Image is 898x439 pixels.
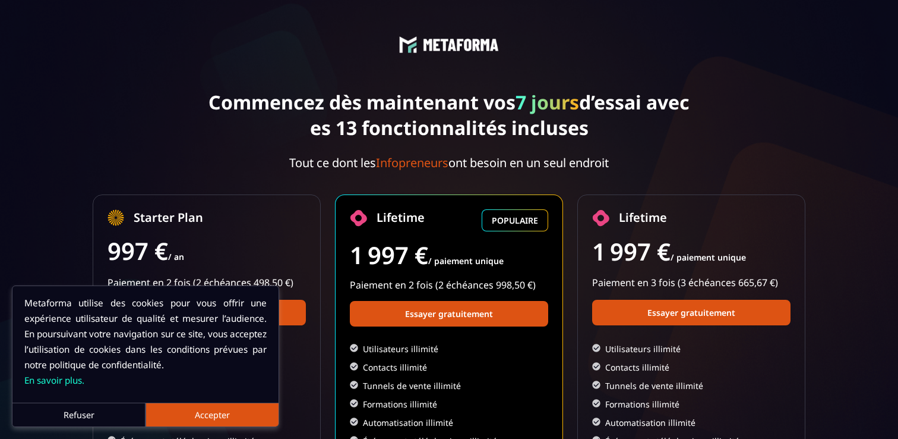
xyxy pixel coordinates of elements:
button: Accepter [146,403,279,427]
span: 1 997 € [592,235,671,268]
span: Infopreneurs [376,155,448,171]
img: checked [350,344,358,352]
p: Paiement en 3 fois (3 échéances 665,67 €) [592,276,791,289]
a: Essayer gratuitement [350,301,548,327]
li: Utilisateurs illimité [592,343,791,355]
p: Tout ce dont les ont besoin en un seul endroit [93,155,805,171]
span: POPULAIRE [492,215,538,226]
span: / an [168,251,184,262]
a: Essayer gratuitement [592,300,791,325]
img: checked [350,381,358,389]
span: 1 997 € [350,239,428,271]
p: es 13 fonctionnalités incluses [93,115,805,140]
span: Lifetime [377,209,425,231]
li: Formations illimité [350,399,548,410]
img: checked [592,418,600,426]
p: Paiement en 2 fois (2 échéances 998,50 €) [350,278,548,291]
li: Formations illimité [592,399,791,410]
p: Paiement en 2 fois (2 échéances 498,50 €) [107,276,306,289]
li: Tunnels de vente illimité [350,380,548,391]
span: 7 jours [516,89,579,115]
li: Tunnels de vente illimité [592,380,791,391]
li: Contacts illimité [592,362,791,373]
span: / paiement unique [671,252,746,263]
button: Refuser [12,403,146,427]
li: Automatisation illimité [350,417,548,428]
img: checked [350,399,358,407]
span: 997 € [107,234,168,267]
img: checked [350,418,358,426]
img: logo [399,36,417,54]
li: Automatisation illimité [592,417,791,428]
span: Lifetime [619,209,667,227]
img: logo [423,39,499,51]
img: checked [592,362,600,371]
img: checked [592,399,600,407]
li: Utilisateurs illimité [350,343,548,355]
span: / paiement unique [428,255,504,266]
p: Metaforma utilise des cookies pour vous offrir une expérience utilisateur de qualité et mesurer l... [24,295,267,388]
img: checked [592,381,600,389]
button: POPULAIRE [482,209,548,231]
img: checked [350,362,358,371]
img: checked [592,344,600,352]
li: Contacts illimité [350,362,548,373]
h1: Commencez dès maintenant vos d’essai avec [93,89,805,140]
span: Starter Plan [134,209,203,226]
a: En savoir plus. [24,374,84,386]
